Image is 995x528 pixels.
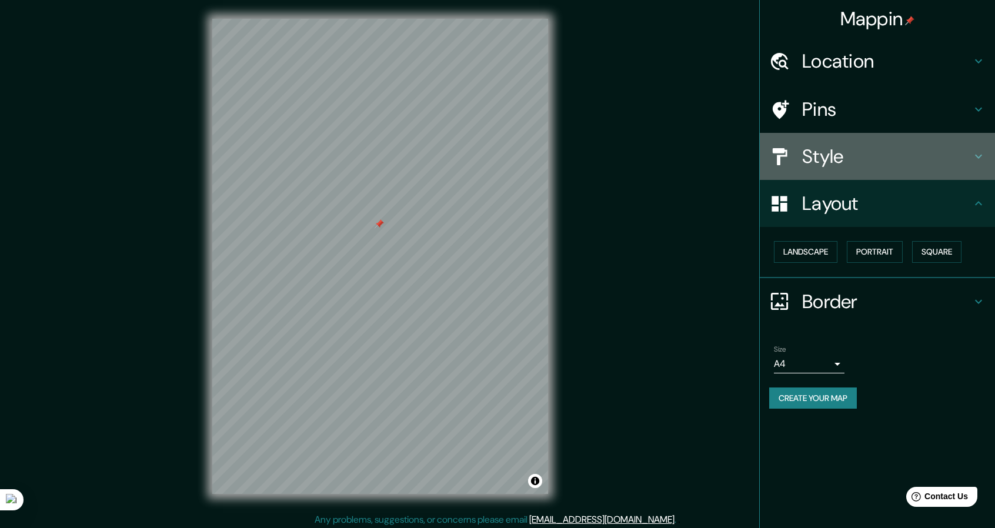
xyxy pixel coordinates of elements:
[802,192,971,215] h4: Layout
[890,482,982,515] iframe: Help widget launcher
[315,513,676,527] p: Any problems, suggestions, or concerns please email .
[905,16,914,25] img: pin-icon.png
[769,387,857,409] button: Create your map
[760,86,995,133] div: Pins
[802,145,971,168] h4: Style
[760,278,995,325] div: Border
[760,133,995,180] div: Style
[774,344,786,354] label: Size
[847,241,903,263] button: Portrait
[678,513,680,527] div: .
[802,98,971,121] h4: Pins
[676,513,678,527] div: .
[840,7,915,31] h4: Mappin
[760,180,995,227] div: Layout
[802,290,971,313] h4: Border
[774,355,844,373] div: A4
[212,19,548,494] canvas: Map
[912,241,961,263] button: Square
[774,241,837,263] button: Landscape
[529,513,675,526] a: [EMAIL_ADDRESS][DOMAIN_NAME]
[802,49,971,73] h4: Location
[760,38,995,85] div: Location
[528,474,542,488] button: Toggle attribution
